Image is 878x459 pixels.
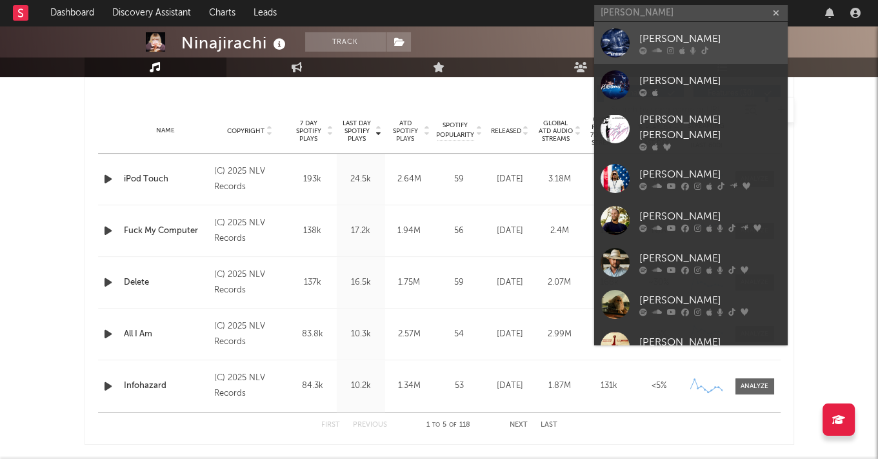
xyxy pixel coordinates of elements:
[538,328,581,341] div: 2.99M
[594,5,788,21] input: Search for artists
[214,164,284,195] div: (C) 2025 NLV Records
[437,276,482,289] div: 59
[340,173,382,186] div: 24.5k
[292,276,334,289] div: 137k
[594,106,788,158] a: [PERSON_NAME] [PERSON_NAME]
[588,328,631,341] div: 105k
[594,241,788,283] a: [PERSON_NAME]
[594,22,788,64] a: [PERSON_NAME]
[340,276,382,289] div: 16.5k
[437,328,482,341] div: 54
[340,119,374,143] span: Last Day Spotify Plays
[124,328,208,341] a: All I Am
[124,173,208,186] a: iPod Touch
[388,119,423,143] span: ATD Spotify Plays
[637,380,681,393] div: <5%
[594,64,788,106] a: [PERSON_NAME]
[488,328,532,341] div: [DATE]
[639,334,781,350] div: [PERSON_NAME]
[510,422,528,429] button: Next
[639,209,781,224] div: [PERSON_NAME]
[124,276,208,289] a: Delete
[124,225,208,238] a: Fuck My Computer
[388,328,430,341] div: 2.57M
[491,127,521,135] span: Released
[538,276,581,289] div: 2.07M
[488,225,532,238] div: [DATE]
[340,225,382,238] div: 17.2k
[488,380,532,393] div: [DATE]
[538,225,581,238] div: 2.4M
[388,380,430,393] div: 1.34M
[588,173,631,186] div: 237k
[639,292,781,308] div: [PERSON_NAME]
[588,276,631,289] div: 168k
[292,380,334,393] div: 84.3k
[588,380,631,393] div: 131k
[538,173,581,186] div: 3.18M
[594,199,788,241] a: [PERSON_NAME]
[594,283,788,325] a: [PERSON_NAME]
[214,216,284,247] div: (C) 2025 NLV Records
[227,127,264,135] span: Copyright
[488,276,532,289] div: [DATE]
[353,422,387,429] button: Previous
[588,116,623,147] span: Global Rolling 7D Audio Streams
[541,422,557,429] button: Last
[214,319,284,350] div: (C) 2025 NLV Records
[388,173,430,186] div: 2.64M
[436,121,474,140] span: Spotify Popularity
[388,225,430,238] div: 1.94M
[639,31,781,46] div: [PERSON_NAME]
[124,380,208,393] a: Infohazard
[321,422,340,429] button: First
[214,267,284,298] div: (C) 2025 NLV Records
[588,225,631,238] div: 170k
[538,380,581,393] div: 1.87M
[437,380,482,393] div: 53
[340,380,382,393] div: 10.2k
[340,328,382,341] div: 10.3k
[292,225,334,238] div: 138k
[594,158,788,199] a: [PERSON_NAME]
[124,126,208,136] div: Name
[594,325,788,367] a: [PERSON_NAME]
[639,73,781,88] div: [PERSON_NAME]
[639,167,781,182] div: [PERSON_NAME]
[413,418,484,433] div: 1 5 118
[214,371,284,402] div: (C) 2025 NLV Records
[432,422,440,428] span: to
[449,422,457,428] span: of
[639,250,781,266] div: [PERSON_NAME]
[538,119,574,143] span: Global ATD Audio Streams
[437,173,482,186] div: 59
[639,112,781,143] div: [PERSON_NAME] [PERSON_NAME]
[305,32,386,52] button: Track
[437,225,482,238] div: 56
[292,119,326,143] span: 7 Day Spotify Plays
[181,32,289,54] div: Ninajirachi
[488,173,532,186] div: [DATE]
[388,276,430,289] div: 1.75M
[292,173,334,186] div: 193k
[292,328,334,341] div: 83.8k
